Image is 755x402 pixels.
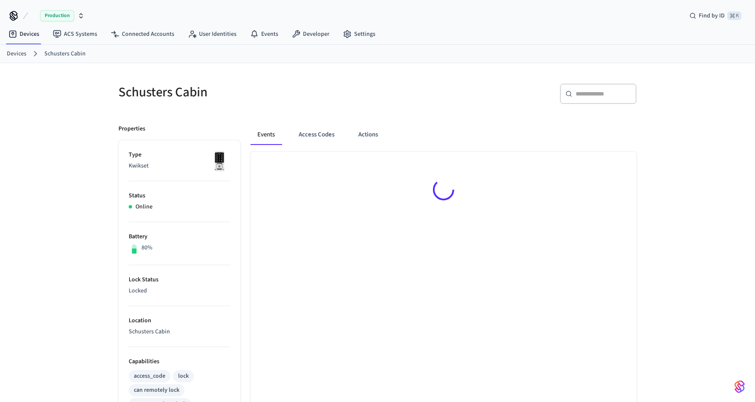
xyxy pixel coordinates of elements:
[2,26,46,42] a: Devices
[7,49,26,58] a: Devices
[243,26,285,42] a: Events
[727,12,741,20] span: ⌘ K
[134,386,179,395] div: can remotely lock
[251,124,282,145] button: Events
[129,286,230,295] p: Locked
[178,372,189,381] div: lock
[251,124,637,145] div: ant example
[683,8,748,23] div: Find by ID⌘ K
[129,316,230,325] p: Location
[129,357,230,366] p: Capabilities
[129,327,230,336] p: Schusters Cabin
[118,124,145,133] p: Properties
[129,232,230,241] p: Battery
[352,124,385,145] button: Actions
[129,162,230,171] p: Kwikset
[292,124,341,145] button: Access Codes
[209,150,230,172] img: Kwikset Halo Touchscreen Wifi Enabled Smart Lock, Polished Chrome, Front
[134,372,165,381] div: access_code
[44,49,86,58] a: Schusters Cabin
[129,150,230,159] p: Type
[129,191,230,200] p: Status
[141,243,153,252] p: 80%
[735,380,745,393] img: SeamLogoGradient.69752ec5.svg
[285,26,336,42] a: Developer
[40,10,74,21] span: Production
[46,26,104,42] a: ACS Systems
[104,26,181,42] a: Connected Accounts
[129,275,230,284] p: Lock Status
[118,84,372,101] h5: Schusters Cabin
[181,26,243,42] a: User Identities
[699,12,725,20] span: Find by ID
[135,202,153,211] p: Online
[336,26,382,42] a: Settings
